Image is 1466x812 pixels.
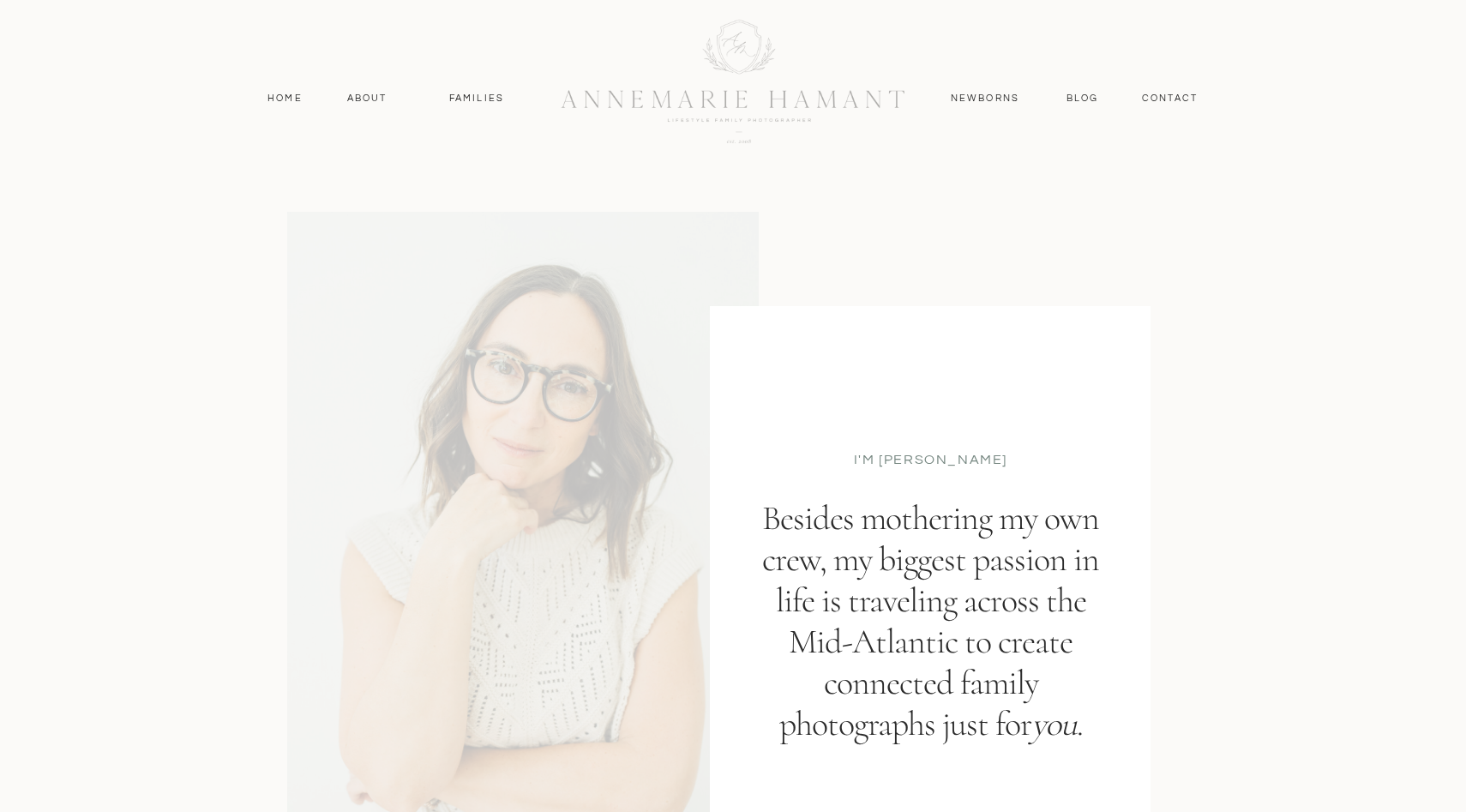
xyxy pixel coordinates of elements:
[1062,91,1103,106] a: Blog
[438,91,515,106] a: Families
[1031,703,1077,744] i: you
[260,91,310,106] a: Home
[342,91,392,106] a: About
[944,91,1026,106] a: Newborns
[1133,91,1207,106] a: contact
[853,450,1008,467] p: I'M [PERSON_NAME]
